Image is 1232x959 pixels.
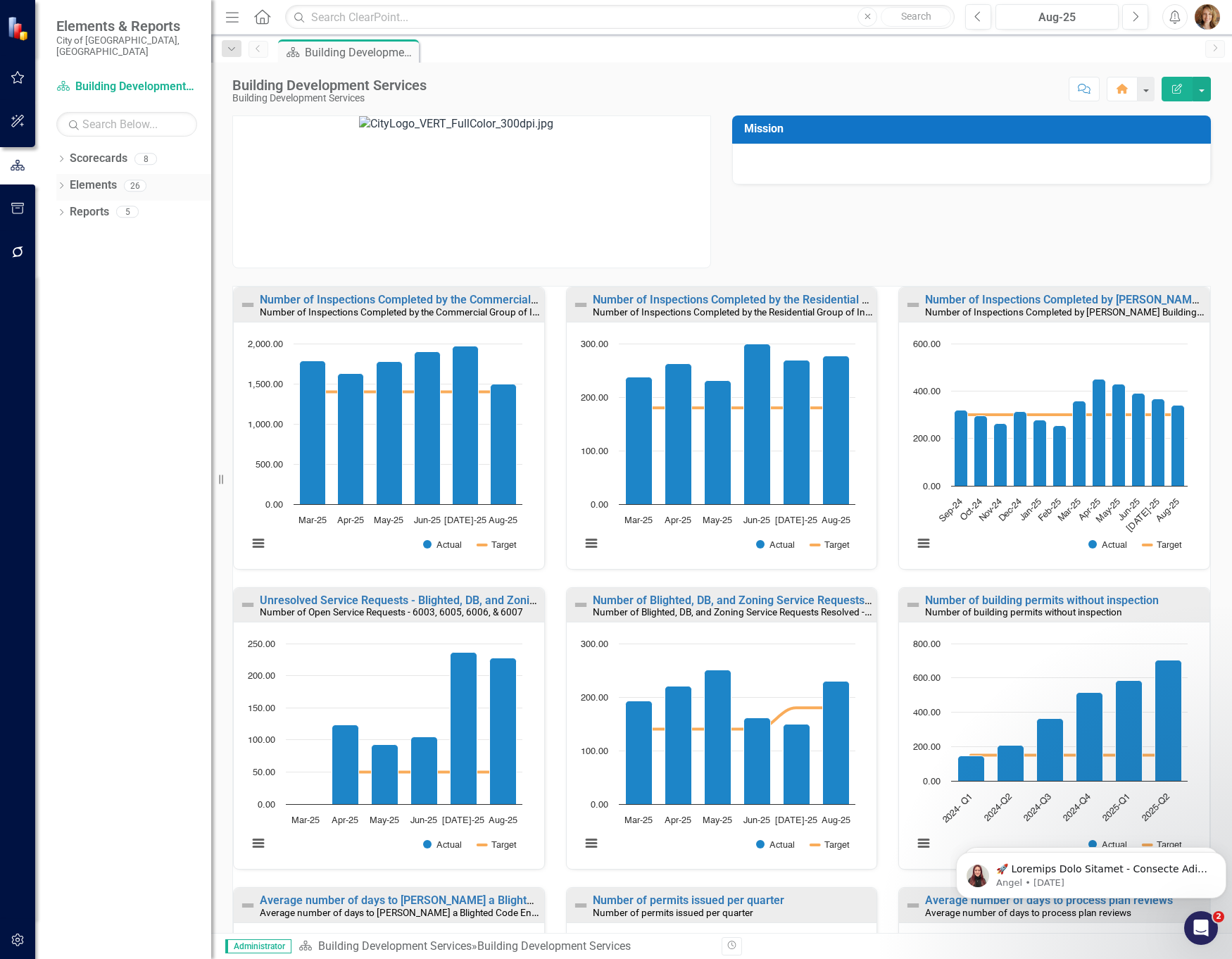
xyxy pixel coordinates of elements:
[925,606,1122,618] small: Number of building permits without inspection
[1093,379,1106,486] path: Apr-25, 449. Actual.
[913,674,941,683] text: 600.00
[704,380,731,504] path: May-25, 231. Actual.
[56,79,197,95] a: Building Development Services
[1143,539,1182,550] button: Show Target
[983,792,1014,823] text: 2024-Q2
[1053,425,1067,486] path: Feb-25, 255. Actual.
[370,816,399,825] text: May-25
[423,539,462,550] button: Show Actual
[665,816,691,825] text: Apr-25
[974,415,988,486] path: Oct-24, 297. Actual.
[248,640,275,649] text: 250.00
[950,822,1232,921] iframe: Intercom notifications message
[913,640,941,649] text: 800.00
[1018,497,1043,522] text: Jan-25
[1037,719,1064,782] path: 2024-Q3, 363. Actual.
[572,296,589,313] img: Not Defined
[593,293,962,306] a: Number of Inspections Completed by the Residential Group of Inspectors
[1195,4,1220,30] button: Nichole Plowman
[410,816,437,825] text: Jun-25
[1037,497,1063,523] text: Feb-25
[1132,393,1145,486] path: Jun-25, 391. Actual.
[923,777,941,786] text: 0.00
[811,839,850,850] button: Show Target
[411,737,438,805] path: Jun-25, 105. Actual.
[116,206,139,218] div: 5
[1155,497,1181,524] text: Aug-25
[756,839,795,850] button: Show Actual
[489,516,517,525] text: Aug-25
[898,287,1210,570] div: Double-Click to Edit
[581,640,608,649] text: 300.00
[905,596,922,613] img: Not Defined
[906,337,1202,565] div: Chart. Highcharts interactive chart.
[1062,792,1093,823] text: 2024-Q4
[743,816,770,825] text: Jun-25
[1033,420,1047,486] path: Jan-25, 277. Actual.
[1213,911,1224,922] span: 2
[248,380,283,389] text: 1,500.00
[1076,693,1103,782] path: 2024-Q4, 515. Actual.
[56,112,197,137] input: Search Below...
[1077,497,1102,522] text: Apr-25
[593,605,969,618] small: Number of Blighted, DB, and Zoning Service Requests Resolved - 6003, 6005, 6006, 6007
[955,379,1185,486] g: Actual, series 1 of 2. Bar series with 12 bars.
[925,907,1131,918] small: Average number of days to process plan reviews
[318,939,472,953] a: Building Development Services
[625,344,849,504] g: Actual, series 1 of 2. Bar series with 6 bars.
[881,7,951,27] button: Search
[572,897,589,914] img: Not Defined
[905,897,922,914] img: Not Defined
[665,687,691,805] path: Apr-25, 220. Actual.
[332,816,358,825] text: Apr-25
[914,834,934,853] button: View chart menu, Chart
[491,384,517,504] path: Aug-25, 1,493. Actual.
[811,539,850,550] button: Show Target
[478,539,517,550] button: Show Target
[300,361,326,504] path: Mar-25, 1,782. Actual.
[260,606,523,618] small: Number of Open Service Requests - 6003, 6005, 6006, & 6007
[822,682,849,805] path: Aug-25, 229. Actual.
[7,15,32,40] img: ClearPoint Strategy
[338,373,364,504] path: Apr-25, 1,630. Actual.
[232,93,427,104] div: Building Development Services
[703,516,732,525] text: May-25
[574,637,870,865] div: Chart. Highcharts interactive chart.
[337,516,364,525] text: Apr-25
[70,177,117,194] a: Elements
[248,704,275,713] text: 150.00
[821,516,850,525] text: Aug-25
[898,587,1210,870] div: Double-Click to Edit
[581,394,608,403] text: 200.00
[905,296,922,313] img: Not Defined
[1073,401,1086,486] path: Mar-25, 359. Actual.
[260,905,599,919] small: Average number of days to [PERSON_NAME] a Blighted Code Enforcement Case
[582,534,601,553] button: View chart menu, Chart
[225,939,291,953] span: Administrator
[581,340,608,349] text: 300.00
[233,287,545,570] div: Double-Click to Edit
[298,939,711,955] div: »
[994,423,1007,486] path: Nov-24, 264. Actual.
[593,907,753,918] small: Number of permits issued per quarter
[1112,384,1126,486] path: May-25, 429. Actual.
[451,653,477,805] path: Jul-25, 236. Actual.
[332,725,359,805] path: Apr-25, 123. Actual.
[248,420,283,430] text: 1,000.00
[232,77,427,93] div: Building Development Services
[260,594,542,607] a: Unresolved Service Requests - Blighted, DB, and Zoning
[574,637,862,865] svg: Interactive chart
[291,816,320,825] text: Mar-25
[1126,497,1162,534] text: [DATE]-25
[958,756,985,782] path: 2024- Q1, 145. Actual.
[1152,399,1165,486] path: Jul-25, 366. Actual.
[248,672,275,681] text: 200.00
[925,894,1173,907] a: Average number of days to process plan reviews
[1155,660,1182,782] path: 2025-Q2, 702. Actual.
[300,346,517,504] g: Actual, series 1 of 2. Bar series with 6 bars.
[70,151,127,167] a: Scorecards
[624,516,653,525] text: Mar-25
